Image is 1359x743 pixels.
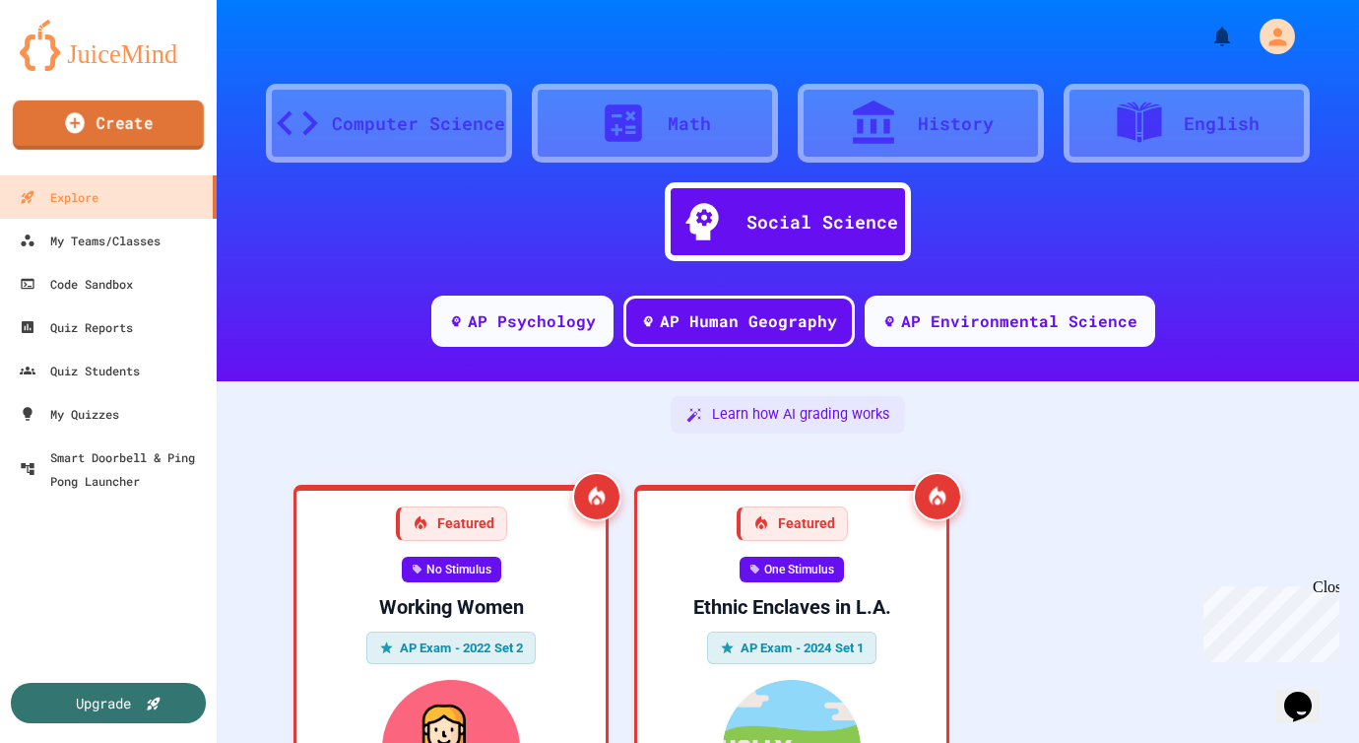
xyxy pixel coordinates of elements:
[20,359,140,382] div: Quiz Students
[312,594,590,620] div: Working Women
[8,8,136,125] div: Chat with us now!Close
[707,632,877,665] div: AP Exam - 2024 Set 1
[13,101,204,150] a: Create
[740,557,844,582] div: One Stimulus
[402,557,501,582] div: No Stimulus
[653,594,931,620] div: Ethnic Enclaves in L.A.
[20,445,209,493] div: Smart Doorbell & Ping Pong Launcher
[20,185,98,209] div: Explore
[1276,664,1339,723] iframe: chat widget
[20,20,197,71] img: logo-orange.svg
[20,229,161,252] div: My Teams/Classes
[1239,14,1300,59] div: My Account
[746,209,898,236] div: Social Science
[1196,578,1339,662] iframe: chat widget
[918,110,994,137] div: History
[901,309,1137,333] div: AP Environmental Science
[1184,110,1260,137] div: English
[20,402,119,426] div: My Quizzes
[712,404,889,426] span: Learn how AI grading works
[668,110,711,137] div: Math
[396,507,507,541] div: Featured
[737,507,848,541] div: Featured
[20,315,133,339] div: Quiz Reports
[366,632,537,665] div: AP Exam - 2022 Set 2
[332,110,505,137] div: Computer Science
[660,309,837,333] div: AP Human Geography
[468,309,596,333] div: AP Psychology
[1174,20,1239,53] div: My Notifications
[20,272,133,296] div: Code Sandbox
[76,693,131,713] div: Upgrade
